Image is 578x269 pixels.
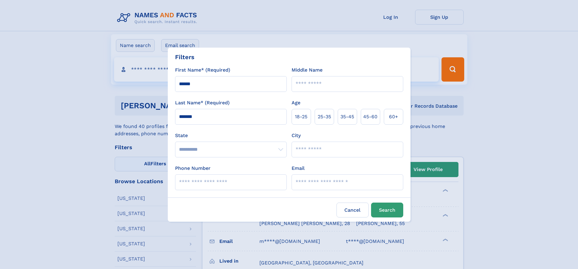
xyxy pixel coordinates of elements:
label: Last Name* (Required) [175,99,230,106]
label: Email [292,165,305,172]
span: 35‑45 [340,113,354,120]
label: Age [292,99,300,106]
label: State [175,132,287,139]
span: 45‑60 [363,113,377,120]
span: 25‑35 [318,113,331,120]
span: 18‑25 [295,113,307,120]
button: Search [371,203,403,217]
label: Cancel [336,203,369,217]
label: Middle Name [292,66,323,74]
div: Filters [175,52,194,62]
span: 60+ [389,113,398,120]
label: City [292,132,301,139]
label: Phone Number [175,165,211,172]
label: First Name* (Required) [175,66,230,74]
